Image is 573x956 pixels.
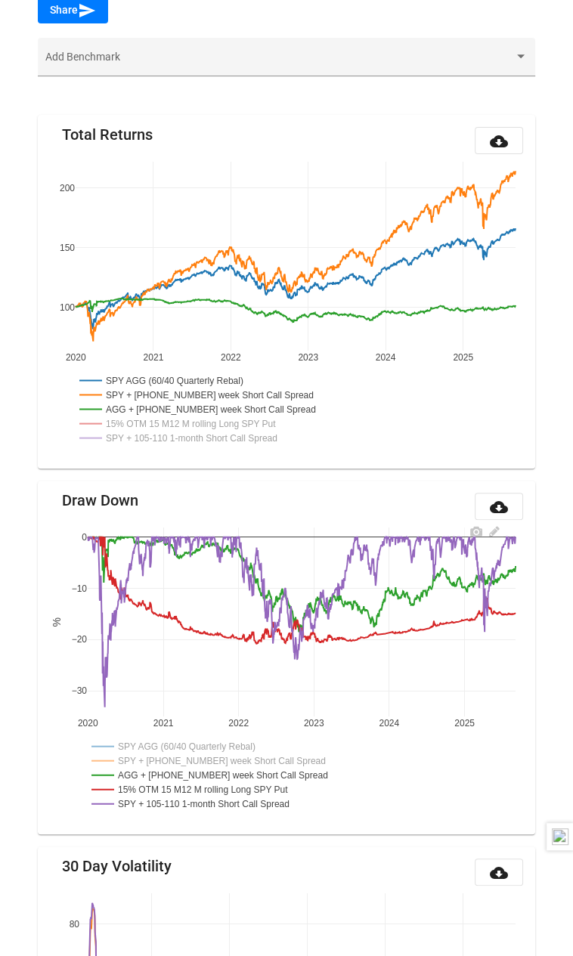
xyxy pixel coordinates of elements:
[490,864,508,882] mat-icon: cloud_download
[50,4,96,16] span: Share
[62,127,153,142] mat-card-title: Total Returns
[490,132,508,150] mat-icon: cloud_download
[62,859,172,874] mat-card-title: 30 Day Volatility
[62,493,138,508] mat-card-title: Draw Down
[78,2,96,20] mat-icon: send
[490,498,508,516] mat-icon: cloud_download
